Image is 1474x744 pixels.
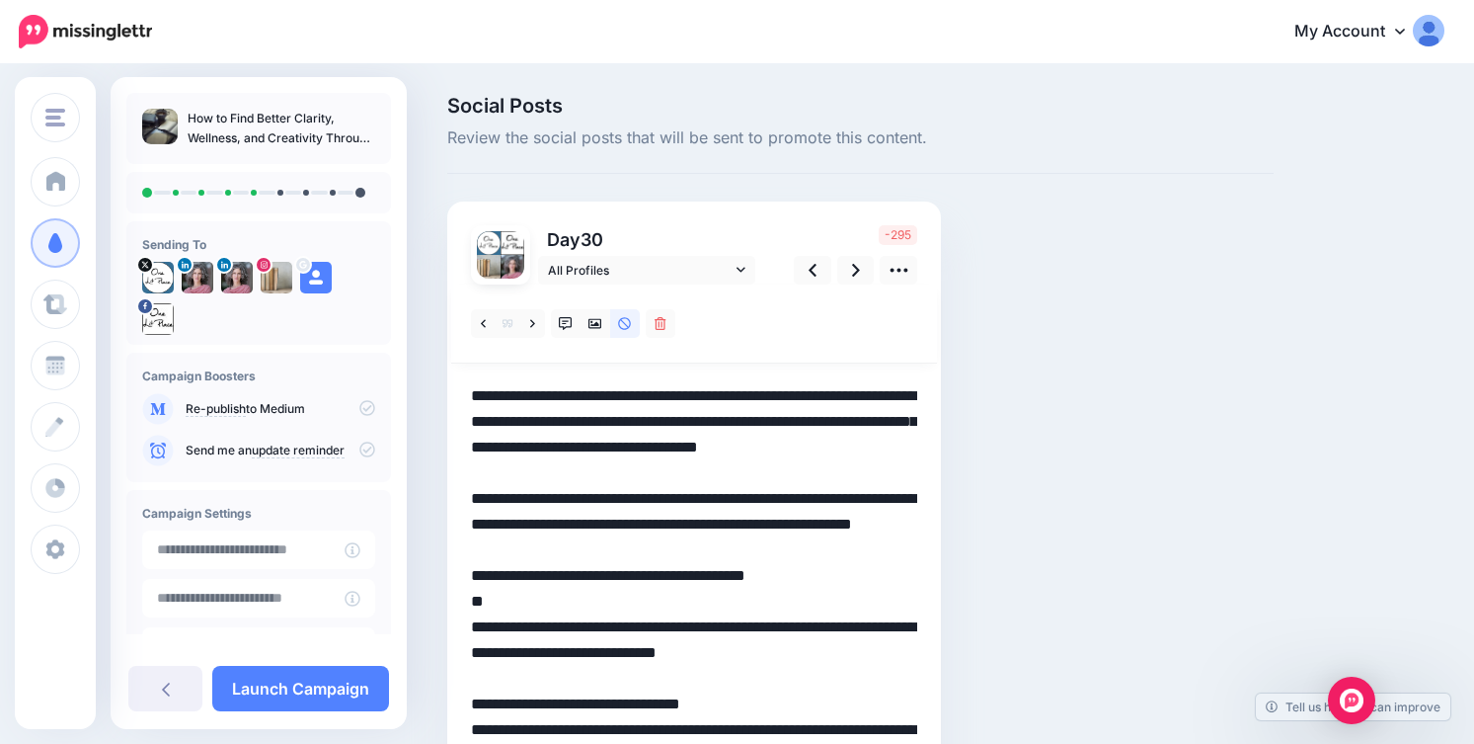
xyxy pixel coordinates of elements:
[1275,8,1444,56] a: My Account
[142,303,174,335] img: 13043414_449461611913243_5098636831964495478_n-bsa31789.jpg
[548,260,732,281] span: All Profiles
[477,231,501,255] img: mjLeI_jM-21866.jpg
[45,109,65,126] img: menu.png
[447,125,1274,151] span: Review the social posts that will be sent to promote this content.
[19,15,152,48] img: Missinglettr
[1256,694,1450,720] a: Tell us how we can improve
[261,262,292,293] img: 49724003_233771410843130_8501858999036018688_n-bsa100218.jpg
[188,109,375,148] p: How to Find Better Clarity, Wellness, and Creativity Through Journaling
[186,401,246,417] a: Re-publish
[252,443,345,458] a: update reminder
[501,255,524,279] img: 1726150330966-36859.png
[538,225,758,254] p: Day
[142,262,174,293] img: mjLeI_jM-21866.jpg
[182,262,213,293] img: 1726150330966-36859.png
[501,231,524,255] img: 13043414_449461611913243_5098636831964495478_n-bsa31789.jpg
[186,400,375,418] p: to Medium
[142,506,375,521] h4: Campaign Settings
[221,262,253,293] img: 1726150330966-36859.png
[879,225,917,245] span: -295
[581,229,603,250] span: 30
[1328,677,1375,724] div: Open Intercom Messenger
[477,255,501,279] img: 49724003_233771410843130_8501858999036018688_n-bsa100218.jpg
[142,369,375,383] h4: Campaign Boosters
[538,256,755,285] a: All Profiles
[447,96,1274,116] span: Social Posts
[142,109,178,144] img: dd0c5e7c7ae00507f6bfb13aa8f26bed_thumb.jpg
[186,442,375,459] p: Send me an
[300,262,332,293] img: user_default_image.png
[142,237,375,252] h4: Sending To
